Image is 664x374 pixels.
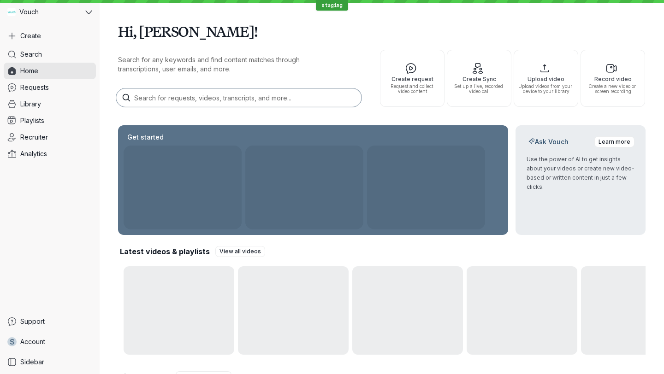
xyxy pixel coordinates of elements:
[380,50,445,107] button: Create requestRequest and collect video content
[20,337,45,346] span: Account
[585,84,641,94] span: Create a new video or screen recording
[518,84,574,94] span: Upload videos from your device to your library
[20,50,42,59] span: Search
[20,83,49,92] span: Requests
[4,333,96,350] a: SAccount
[585,76,641,82] span: Record video
[20,149,47,158] span: Analytics
[451,76,507,82] span: Create Sync
[4,313,96,330] a: Support
[4,63,96,79] a: Home
[384,84,440,94] span: Request and collect video content
[118,55,339,74] p: Search for any keywords and find content matches through transcriptions, user emails, and more.
[20,31,41,41] span: Create
[20,66,38,76] span: Home
[581,50,645,107] button: Record videoCreate a new video or screen recording
[451,84,507,94] span: Set up a live, recorded video call
[4,4,83,20] div: Vouch
[125,133,166,142] h2: Get started
[4,4,96,20] button: Vouch avatarVouch
[447,50,511,107] button: Create SyncSet up a live, recorded video call
[4,28,96,44] button: Create
[4,96,96,112] a: Library
[527,155,634,192] p: Use the power of AI to get insights about your videos or create new video-based or written conten...
[116,88,362,107] input: Search for requests, videos, transcripts, and more...
[384,76,440,82] span: Create request
[19,7,39,17] span: Vouch
[10,337,15,346] span: S
[4,46,96,63] a: Search
[599,137,630,146] span: Learn more
[527,137,570,146] h2: Ask Vouch
[4,79,96,96] a: Requests
[518,76,574,82] span: Upload video
[4,129,96,146] a: Recruiter
[120,246,210,257] h2: Latest videos & playlists
[514,50,578,107] button: Upload videoUpload videos from your device to your library
[4,112,96,129] a: Playlists
[20,317,45,326] span: Support
[4,146,96,162] a: Analytics
[20,99,41,109] span: Library
[594,136,634,147] a: Learn more
[20,116,44,125] span: Playlists
[118,18,646,44] h1: Hi, [PERSON_NAME]!
[20,357,44,367] span: Sidebar
[219,247,261,256] span: View all videos
[4,354,96,370] a: Sidebar
[20,133,48,142] span: Recruiter
[7,8,16,16] img: Vouch avatar
[215,246,265,257] a: View all videos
